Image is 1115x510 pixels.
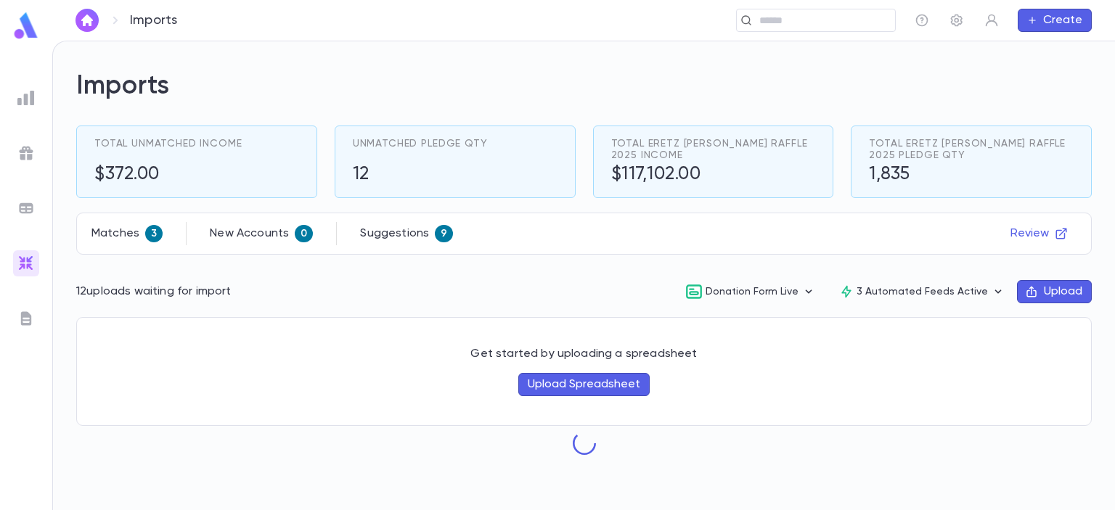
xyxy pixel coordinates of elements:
h5: $117,102.00 [611,164,701,186]
img: reports_grey.c525e4749d1bce6a11f5fe2a8de1b229.svg [17,89,35,107]
h5: $372.00 [94,164,160,186]
button: Upload [1017,280,1092,303]
span: 9 [435,228,453,239]
span: 0 [295,228,313,239]
p: Matches [91,226,139,241]
button: Donation Form Live [674,278,828,305]
p: 12 uploads waiting for import [76,284,232,299]
span: Total Unmatched Income [94,138,242,149]
span: Total Eretz [PERSON_NAME] Raffle 2025 Income [611,138,816,161]
img: home_white.a664292cf8c1dea59945f0da9f25487c.svg [78,15,96,26]
img: logo [12,12,41,40]
img: imports_gradient.a72c8319815fb0872a7f9c3309a0627a.svg [17,255,35,272]
button: Create [1018,9,1092,32]
h5: 12 [353,164,369,186]
span: 3 [145,228,163,239]
button: Review [1002,222,1077,245]
img: batches_grey.339ca447c9d9533ef1741baa751efc33.svg [17,200,35,217]
button: 3 Automated Feeds Active [828,278,1017,305]
h5: 1,835 [869,164,910,186]
span: Unmatched Pledge Qty [353,138,488,149]
img: letters_grey.7941b92b52307dd3b8a917253454ce1c.svg [17,310,35,327]
span: Total Eretz [PERSON_NAME] Raffle 2025 Pledge Qty [869,138,1074,161]
button: Upload Spreadsheet [518,373,650,396]
p: Imports [130,12,177,28]
p: New Accounts [210,226,289,241]
p: Get started by uploading a spreadsheet [457,347,711,361]
h2: Imports [76,70,1092,102]
p: Suggestions [360,226,429,241]
img: campaigns_grey.99e729a5f7ee94e3726e6486bddda8f1.svg [17,144,35,162]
